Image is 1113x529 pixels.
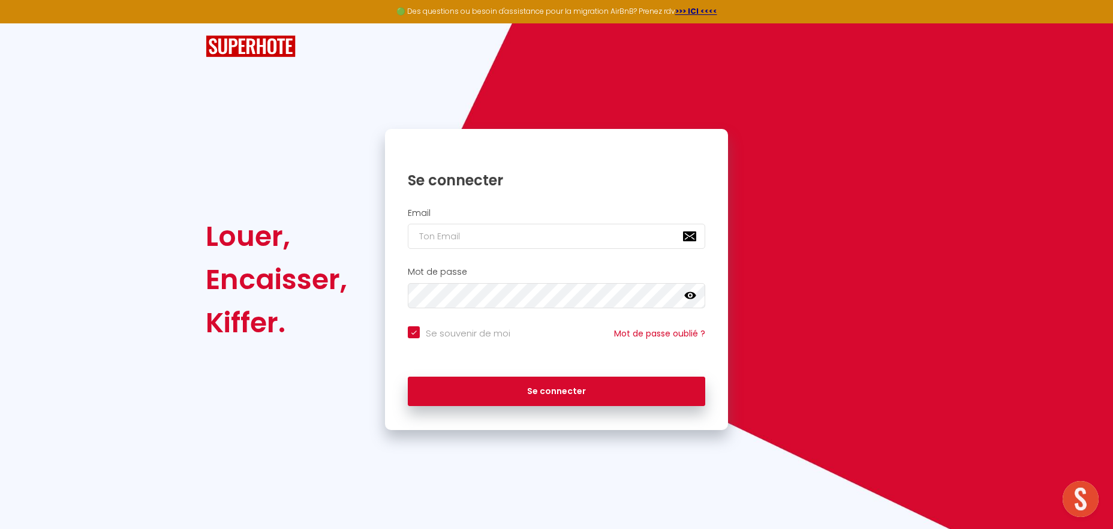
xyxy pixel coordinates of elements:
h1: Se connecter [408,171,705,190]
a: Mot de passe oublié ? [614,327,705,339]
img: SuperHote logo [206,35,296,58]
div: Louer, [206,215,347,258]
input: Ton Email [408,224,705,249]
div: Encaisser, [206,258,347,301]
button: Se connecter [408,377,705,407]
h2: Mot de passe [408,267,705,277]
div: Ouvrir le chat [1063,481,1099,517]
h2: Email [408,208,705,218]
div: Kiffer. [206,301,347,344]
a: >>> ICI <<<< [675,6,717,16]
